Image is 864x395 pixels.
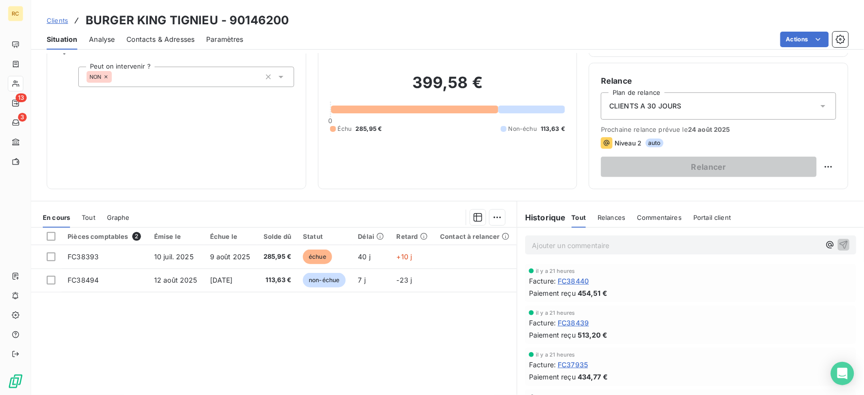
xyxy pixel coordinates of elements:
span: Tout [82,214,95,221]
span: Prochaine relance prévue le [601,126,836,133]
input: Ajouter une valeur [112,72,120,81]
div: Émise le [154,233,198,240]
span: FC38393 [68,252,99,261]
span: 434,77 € [578,372,608,382]
div: Pièces comptables [68,232,142,241]
div: RC [8,6,23,21]
span: il y a 21 heures [536,268,575,274]
a: 13 [8,95,23,111]
span: il y a 21 heures [536,310,575,316]
a: Clients [47,16,68,25]
button: Actions [780,32,829,47]
span: Facture : [529,276,556,286]
span: auto [646,139,664,147]
span: Échu [338,125,352,133]
span: 285,95 € [263,252,292,262]
button: Relancer [601,157,817,177]
span: non-échue [303,273,345,287]
span: Commentaires [637,214,682,221]
a: 3 [8,115,23,130]
span: Paiement reçu [529,372,576,382]
span: 113,63 € [541,125,565,133]
span: +10 j [397,252,412,261]
div: Délai [358,233,385,240]
h3: BURGER KING TIGNIEU - 90146200 [86,12,289,29]
span: 0 [329,117,333,125]
div: Open Intercom Messenger [831,362,854,385]
span: 3 [18,113,27,122]
span: Portail client [693,214,731,221]
h6: Relance [601,75,836,87]
span: échue [303,250,332,264]
span: FC38440 [558,276,589,286]
span: Paiement reçu [529,288,576,298]
span: Graphe [107,214,130,221]
span: FC38494 [68,276,99,284]
span: Clients [47,17,68,24]
span: Niveau 2 [615,139,641,147]
span: Non-échu [509,125,537,133]
span: En cours [43,214,70,221]
h2: 399,58 € [330,73,565,102]
span: Situation [47,35,77,44]
div: Contact à relancer [440,233,511,240]
span: FC38439 [558,318,589,328]
div: Statut [303,233,346,240]
span: il y a 21 heures [536,352,575,358]
span: 10 juil. 2025 [154,252,194,261]
span: [DATE] [210,276,233,284]
span: Facture : [529,359,556,370]
span: 454,51 € [578,288,607,298]
div: Retard [397,233,429,240]
span: Facture : [529,318,556,328]
span: CLIENTS A 30 JOURS [609,101,682,111]
span: 9 août 2025 [210,252,250,261]
span: FC37935 [558,359,588,370]
img: Logo LeanPay [8,374,23,389]
span: Paramètres [206,35,244,44]
span: 40 j [358,252,371,261]
span: -23 j [397,276,412,284]
span: Tout [572,214,586,221]
span: 24 août 2025 [688,126,730,133]
h6: Historique [517,212,566,223]
span: 113,63 € [263,275,292,285]
span: 12 août 2025 [154,276,197,284]
div: Solde dû [263,233,292,240]
span: 7 j [358,276,366,284]
span: Relances [598,214,625,221]
span: 13 [16,93,27,102]
span: NON [89,74,101,80]
span: 513,20 € [578,330,607,340]
span: 285,95 € [355,125,382,133]
span: 2 [132,232,141,241]
span: Contacts & Adresses [126,35,194,44]
span: Paiement reçu [529,330,576,340]
div: Échue le [210,233,251,240]
span: Analyse [89,35,115,44]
